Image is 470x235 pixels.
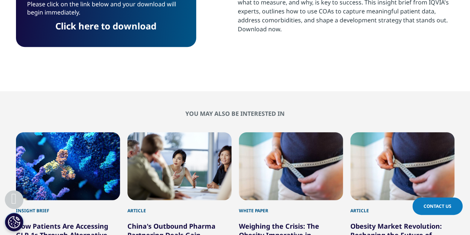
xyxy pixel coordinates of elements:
button: Cookies Settings [5,213,23,231]
a: Click here to download [55,20,156,32]
div: Article [350,200,454,214]
div: White Paper [239,200,343,214]
div: Insight Brief [16,200,120,214]
a: Contact Us [412,197,463,215]
span: Contact Us [424,203,451,209]
div: Article [127,200,231,214]
h2: You may also be interested in [16,110,454,117]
